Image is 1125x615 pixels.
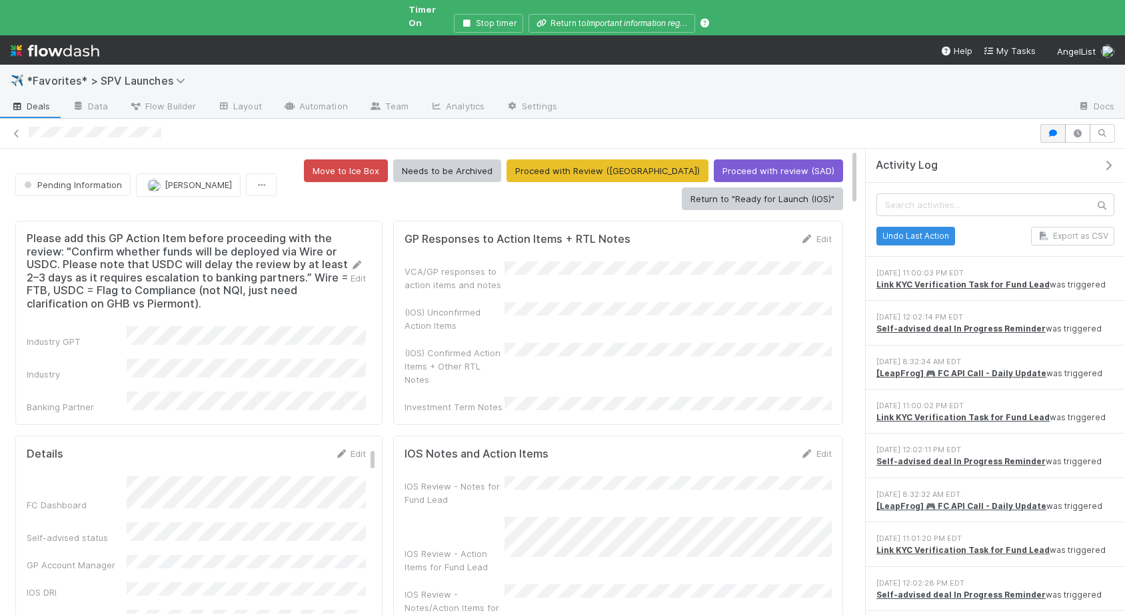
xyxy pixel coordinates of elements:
[876,412,1114,424] div: was triggered
[21,179,122,190] span: Pending Information
[165,179,232,190] span: [PERSON_NAME]
[11,75,24,86] span: ✈️
[876,400,1114,412] div: [DATE] 11:00:02 PM EDT
[876,267,1114,279] div: [DATE] 11:00:03 PM EDT
[940,44,972,57] div: Help
[409,4,436,28] span: Timer On
[876,545,1050,555] a: Link KYC Verification Task for Fund Lead
[876,578,1114,589] div: [DATE] 12:02:28 PM EDT
[876,159,938,172] span: Activity Log
[454,14,523,33] button: Stop timer
[714,159,843,182] button: Proceed with review (SAD)
[800,448,832,459] a: Edit
[586,18,802,28] i: Important information regarding your investment in Serene
[983,44,1036,57] a: My Tasks
[27,74,192,87] span: *Favorites* > SPV Launches
[800,233,832,244] a: Edit
[147,179,161,192] img: avatar_b18de8e2-1483-4e81-aa60-0a3d21592880.png
[129,99,196,113] span: Flow Builder
[27,498,127,512] div: FC Dashboard
[335,448,366,459] a: Edit
[405,305,505,332] div: (IOS) Unconfirmed Action Items
[27,335,127,348] div: Industry GPT
[15,173,131,196] button: Pending Information
[405,400,505,414] div: Investment Term Notes
[876,589,1114,601] div: was triggered
[119,97,207,118] a: Flow Builder
[876,279,1050,289] a: Link KYC Verification Task for Fund Lead
[876,501,1046,511] a: [LeapFrog] 🎮 FC API Call - Daily Update
[11,99,51,113] span: Deals
[1101,45,1114,58] img: avatar_b18de8e2-1483-4e81-aa60-0a3d21592880.png
[273,97,359,118] a: Automation
[876,356,1114,368] div: [DATE] 8:32:34 AM EDT
[876,590,1046,600] a: Self-advised deal In Progress Reminder
[405,346,505,386] div: (IOS) Confirmed Action Items + Other RTL Notes
[27,368,127,381] div: Industry
[409,3,449,29] span: Timer On
[876,279,1114,291] div: was triggered
[405,480,505,506] div: IOS Review - Notes for Fund Lead
[876,412,1050,422] a: Link KYC Verification Task for Fund Lead
[507,159,708,182] button: Proceed with Review ([GEOGRAPHIC_DATA])
[876,324,1046,334] a: Self-advised deal In Progress Reminder
[207,97,273,118] a: Layout
[876,456,1046,466] a: Self-advised deal In Progress Reminder
[876,368,1046,378] a: [LeapFrog] 🎮 FC API Call - Daily Update
[350,259,366,283] a: Edit
[876,193,1114,216] input: Search activities...
[405,265,505,291] div: VCA/GP responses to action items and notes
[61,97,119,118] a: Data
[876,456,1114,468] div: was triggered
[136,173,241,196] button: [PERSON_NAME]
[876,500,1114,512] div: was triggered
[876,227,955,245] button: Undo Last Action
[27,558,127,572] div: GP Account Manager
[876,323,1114,335] div: was triggered
[1031,227,1114,245] button: Export as CSV
[983,45,1036,56] span: My Tasks
[304,159,388,182] button: Move to Ice Box
[1067,97,1125,118] a: Docs
[27,531,127,544] div: Self-advised status
[393,159,501,182] button: Needs to be Archived
[1057,46,1096,57] span: AngelList
[405,547,505,574] div: IOS Review - Action Items for Fund Lead
[27,586,127,599] div: IOS DRI
[876,544,1114,556] div: was triggered
[419,97,495,118] a: Analytics
[11,39,99,62] img: logo-inverted-e16ddd16eac7371096b0.svg
[27,232,350,310] h5: Please add this GP Action Item before proceeding with the review: "Confirm whether funds will be ...
[876,312,1114,323] div: [DATE] 12:02:14 PM EDT
[27,400,127,414] div: Banking Partner
[682,187,843,210] button: Return to "Ready for Launch (IOS)"
[495,97,568,118] a: Settings
[405,233,630,246] h5: GP Responses to Action Items + RTL Notes
[405,448,549,461] h5: IOS Notes and Action Items
[876,533,1114,544] div: [DATE] 11:01:20 PM EDT
[876,368,1114,380] div: was triggered
[359,97,419,118] a: Team
[876,444,1114,456] div: [DATE] 12:02:11 PM EDT
[529,14,695,33] button: Return toImportant information regarding your investment in Serene
[876,489,1114,500] div: [DATE] 8:32:32 AM EDT
[27,448,63,461] h5: Details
